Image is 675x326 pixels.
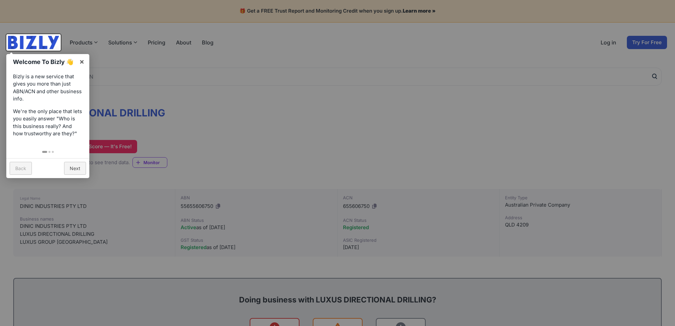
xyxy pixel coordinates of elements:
[13,73,83,103] p: Bizly is a new service that gives you more than just ABN/ACN and other business info.
[10,162,32,175] a: Back
[13,108,83,138] p: We're the only place that lets you easily answer "Who is this business really? And how trustworth...
[74,54,89,69] a: ×
[13,57,76,66] h1: Welcome To Bizly 👋
[64,162,86,175] a: Next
